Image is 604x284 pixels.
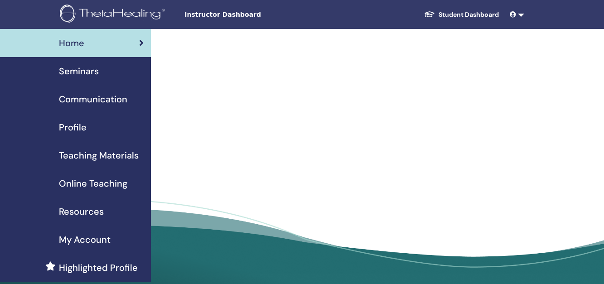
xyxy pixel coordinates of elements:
[59,120,87,134] span: Profile
[59,36,84,50] span: Home
[59,149,139,162] span: Teaching Materials
[424,10,435,18] img: graduation-cap-white.svg
[59,233,111,246] span: My Account
[417,6,506,23] a: Student Dashboard
[59,261,138,274] span: Highlighted Profile
[60,5,168,25] img: logo.png
[59,205,104,218] span: Resources
[59,92,127,106] span: Communication
[59,177,127,190] span: Online Teaching
[184,10,320,19] span: Instructor Dashboard
[59,64,99,78] span: Seminars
